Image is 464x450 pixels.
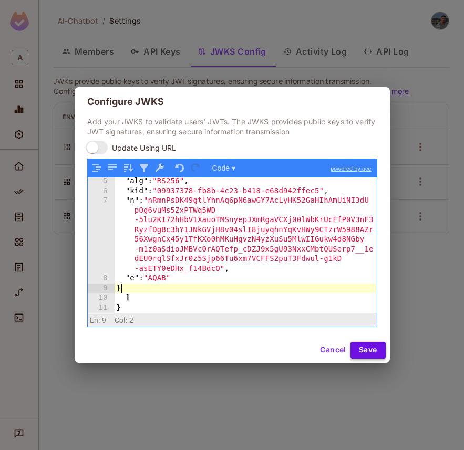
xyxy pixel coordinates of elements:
h2: Configure JWKS [75,87,390,117]
button: Compact JSON data, remove all whitespaces (Ctrl+Shift+I) [106,161,119,175]
a: powered by ace [325,159,376,178]
button: Cancel [316,342,350,359]
button: Filter, sort, or transform contents [137,161,151,175]
button: Redo (Ctrl+Shift+Z) [189,161,202,175]
button: Undo last action (Ctrl+Z) [173,161,187,175]
span: 9 [102,316,106,325]
div: 5 [88,176,115,186]
p: Add your JWKS to validate users' JWTs. The JWKS provides public keys to verify JWT signatures, en... [87,117,377,137]
div: 11 [88,303,115,313]
div: 9 [88,284,115,294]
button: Repair JSON: fix quotes and escape characters, remove comments and JSONP notation, turn JavaScrip... [153,161,167,175]
button: Save [350,342,386,359]
button: Sort contents [121,161,135,175]
span: Ln: [90,316,100,325]
button: Code ▾ [209,161,239,175]
button: Format JSON data, with proper indentation and line feeds (Ctrl+I) [90,161,104,175]
div: 7 [88,196,115,274]
div: 10 [88,293,115,303]
span: Col: [115,316,127,325]
div: 6 [88,186,115,196]
span: Update Using URL [112,143,177,153]
span: 2 [129,316,133,325]
div: 8 [88,274,115,284]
